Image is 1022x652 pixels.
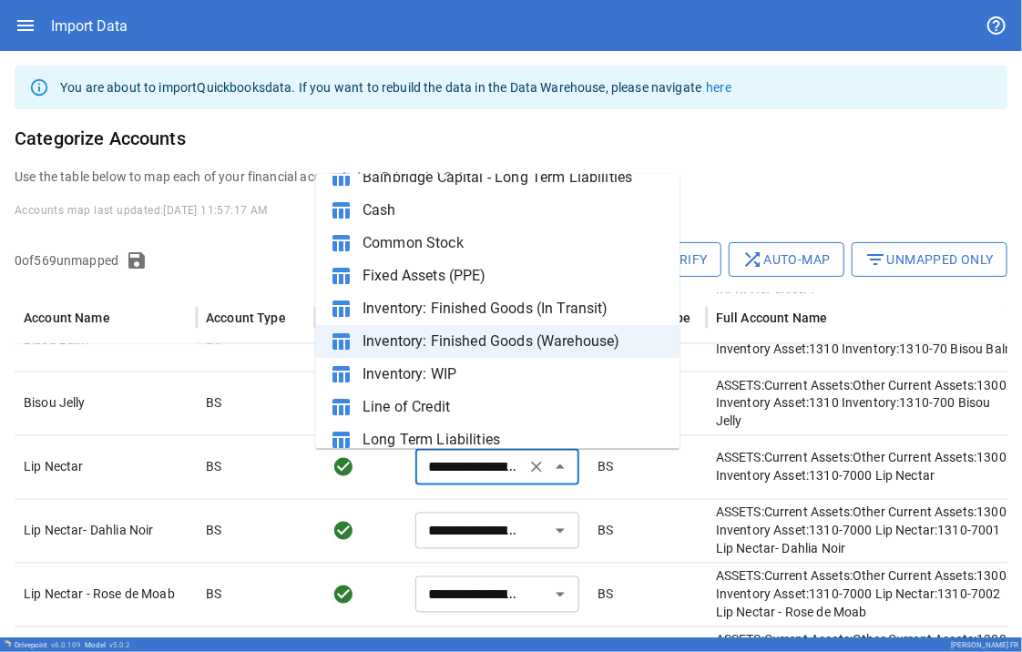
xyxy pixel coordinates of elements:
p: ASSETS:Current Assets:Other Current Assets:1300 Inventory Asset:1310 Inventory:1310-700 Bisou Jelly [716,376,1017,431]
div: You are about to import Quickbooks data. If you want to rebuild the data in the Data Warehouse, p... [60,71,731,104]
span: table_chart [330,199,352,220]
p: BS [206,458,221,476]
span: Common Stock [363,231,665,253]
span: Line of Credit [363,395,665,417]
p: ASSETS:Current Assets:Other Current Assets:1300 Inventory Asset:1310-7000 Lip Nectar:1310-7001 Li... [716,504,1017,558]
span: table_chart [330,264,352,286]
p: BS [598,586,613,604]
span: Inventory: Finished Goods (In Transit) [363,297,665,319]
p: BS [206,522,221,540]
span: Cash [363,199,665,220]
p: BS [598,458,613,476]
p: ASSETS:Current Assets:Other Current Assets:1300 Inventory Asset:1310-7000 Lip Nectar:1310-7002 Li... [716,567,1017,622]
p: BS [206,586,221,604]
span: table_chart [330,231,352,253]
button: Close [547,454,573,480]
button: Open [547,582,573,607]
div: Import Data [51,17,128,35]
span: table_chart [330,330,352,351]
p: Lip Nectar- Dahlia Noir [24,522,188,540]
p: Bisou Jelly [24,394,188,413]
span: table_chart [330,428,352,450]
span: Long Term Liabilities [363,428,665,450]
p: Lip Nectar - Rose de Moab [24,586,188,604]
button: Open [547,518,573,544]
span: v 5.0.2 [109,641,130,649]
p: Use the table below to map each of your financial accounts to a Drivepoint Category. [15,168,1007,186]
span: Fixed Assets (PPE) [363,264,665,286]
div: Account Name [24,311,110,325]
button: Clear [524,454,549,480]
div: Account Type [206,311,286,325]
span: Bainbridge Capital - Long Term Liabilities [363,166,665,188]
span: Inventory: Finished Goods (Warehouse) [363,330,665,351]
span: v 6.0.109 [51,641,81,649]
h6: Categorize Accounts [15,124,1007,153]
span: shuffle [742,249,764,270]
span: Accounts map last updated: [DATE] 11:57:17 AM [15,204,268,217]
span: filter_list [865,249,887,270]
div: Model [85,641,130,649]
button: Auto-map [729,242,844,277]
span: table_chart [330,362,352,384]
p: ASSETS:Current Assets:Other Current Assets:1300 Inventory Asset:1310-7000 Lip Nectar [716,449,1017,485]
p: 0 of 569 unmapped [15,251,118,270]
p: BS [206,394,221,413]
button: Unmapped Only [852,242,1007,277]
span: table_chart [330,297,352,319]
div: Full Account Name [716,311,828,325]
div: [PERSON_NAME] FR [951,641,1018,649]
p: Lip Nectar [24,458,188,476]
img: Drivepoint [4,640,11,647]
a: here [706,80,731,95]
span: table_chart [330,166,352,188]
span: table_chart [330,395,352,417]
span: Inventory: WIP [363,362,665,384]
div: Drivepoint [15,641,81,649]
p: BS [598,522,613,540]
